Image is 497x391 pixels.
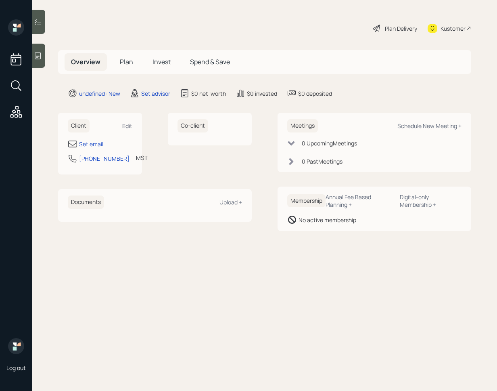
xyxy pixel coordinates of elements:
[122,122,132,130] div: Edit
[247,89,277,98] div: $0 invested
[400,193,461,208] div: Digital-only Membership +
[287,119,318,132] h6: Meetings
[68,119,90,132] h6: Client
[79,154,129,163] div: [PHONE_NUMBER]
[298,89,332,98] div: $0 deposited
[152,57,171,66] span: Invest
[397,122,461,130] div: Schedule New Meeting +
[120,57,133,66] span: Plan
[177,119,208,132] h6: Co-client
[136,153,148,162] div: MST
[326,193,393,208] div: Annual Fee Based Planning +
[79,89,120,98] div: undefined · New
[141,89,170,98] div: Set advisor
[190,57,230,66] span: Spend & Save
[219,198,242,206] div: Upload +
[79,140,103,148] div: Set email
[8,338,24,354] img: retirable_logo.png
[441,24,466,33] div: Kustomer
[71,57,100,66] span: Overview
[68,195,104,209] h6: Documents
[299,216,356,224] div: No active membership
[287,194,326,208] h6: Membership
[6,364,26,372] div: Log out
[385,24,417,33] div: Plan Delivery
[302,139,357,147] div: 0 Upcoming Meeting s
[191,89,226,98] div: $0 net-worth
[302,157,342,166] div: 0 Past Meeting s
